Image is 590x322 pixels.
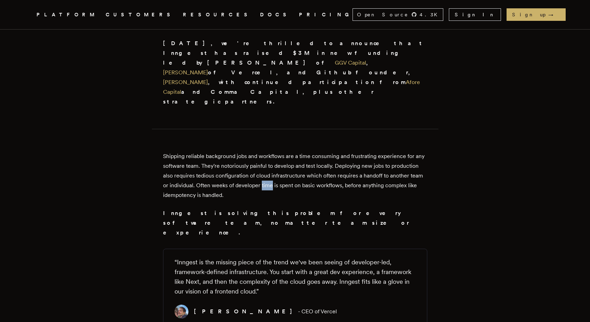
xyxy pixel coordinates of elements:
[163,210,409,236] strong: Inngest is solving this problem for every software team, no matter team size or experience.
[194,307,337,316] figcaption: - CEO of Vercel
[163,151,427,200] p: Shipping reliable background jobs and workflows are a time consuming and frustrating experience f...
[106,10,175,19] a: CUSTOMERS
[299,10,353,19] a: PRICING
[163,40,425,105] strong: [DATE], we're thrilled to announce that Inngest has raised $3M in new funding led by [PERSON_NAME...
[548,11,560,18] span: →
[163,69,208,76] a: [PERSON_NAME]
[335,59,366,66] a: GGV Capital
[37,10,97,19] button: PLATFORM
[357,11,409,18] span: Open Source
[183,10,252,19] button: RESOURCES
[175,257,413,296] blockquote: “ Inngest is the missing piece of the trend we've been seeing of developer-led, framework-defined...
[260,10,291,19] a: DOCS
[194,308,298,315] span: [PERSON_NAME]
[449,8,501,21] a: Sign In
[175,305,188,319] img: Image of Guillermo Rauch
[507,8,566,21] a: Sign up
[420,11,442,18] span: 4.3 K
[163,79,208,85] a: [PERSON_NAME]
